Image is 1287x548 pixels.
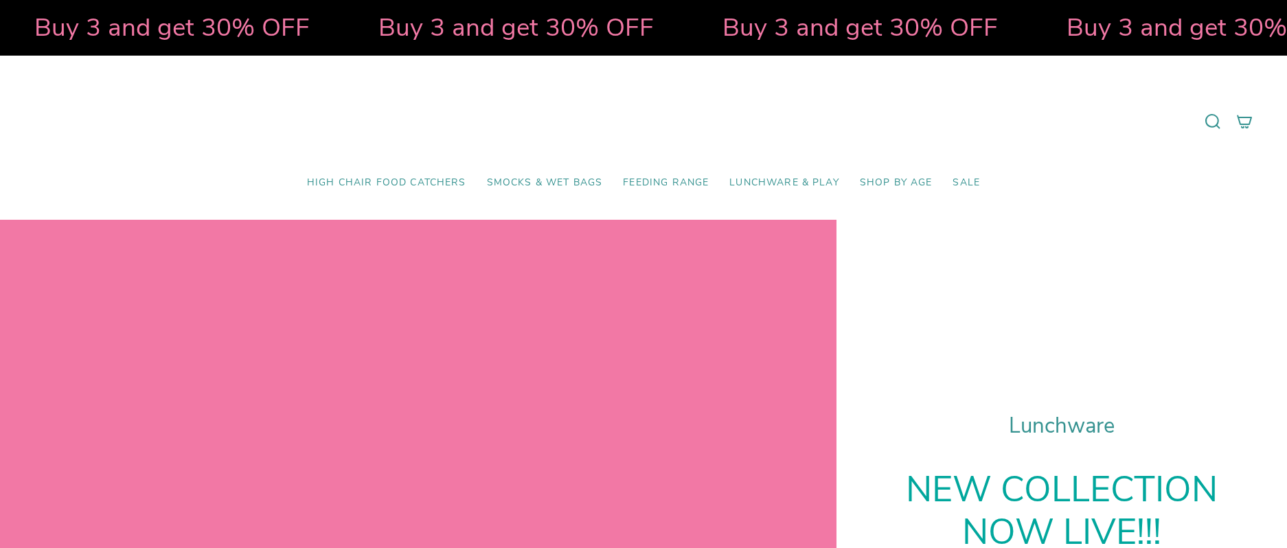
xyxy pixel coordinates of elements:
h1: Lunchware [871,413,1253,439]
span: SALE [953,177,980,189]
a: Lunchware & Play [719,167,849,199]
a: Feeding Range [613,167,719,199]
strong: Buy 3 and get 30% OFF [378,10,654,45]
a: SALE [942,167,990,199]
span: Shop by Age [860,177,933,189]
strong: Buy 3 and get 30% OFF [722,10,998,45]
strong: Buy 3 and get 30% OFF [34,10,310,45]
a: Mumma’s Little Helpers [525,76,762,167]
span: Smocks & Wet Bags [487,177,603,189]
a: High Chair Food Catchers [297,167,477,199]
span: Feeding Range [623,177,709,189]
a: Shop by Age [850,167,943,199]
span: High Chair Food Catchers [307,177,466,189]
a: Smocks & Wet Bags [477,167,613,199]
span: Lunchware & Play [729,177,839,189]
